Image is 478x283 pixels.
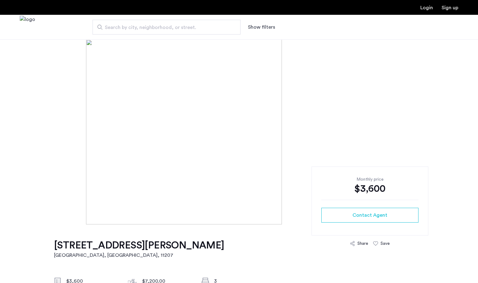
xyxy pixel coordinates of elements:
[54,239,224,252] h1: [STREET_ADDRESS][PERSON_NAME]
[321,183,418,195] div: $3,600
[321,208,418,223] button: button
[381,240,390,247] div: Save
[105,24,223,31] span: Search by city, neighborhood, or street.
[54,239,224,259] a: [STREET_ADDRESS][PERSON_NAME][GEOGRAPHIC_DATA], [GEOGRAPHIC_DATA], 11207
[248,23,275,31] button: Show or hide filters
[442,5,458,10] a: Registration
[321,176,418,183] div: Monthly price
[357,240,368,247] div: Share
[86,39,392,224] img: [object%20Object]
[93,20,241,35] input: Apartment Search
[20,16,35,39] a: Cazamio Logo
[352,211,387,219] span: Contact Agent
[54,252,224,259] h2: [GEOGRAPHIC_DATA], [GEOGRAPHIC_DATA] , 11207
[420,5,433,10] a: Login
[20,16,35,39] img: logo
